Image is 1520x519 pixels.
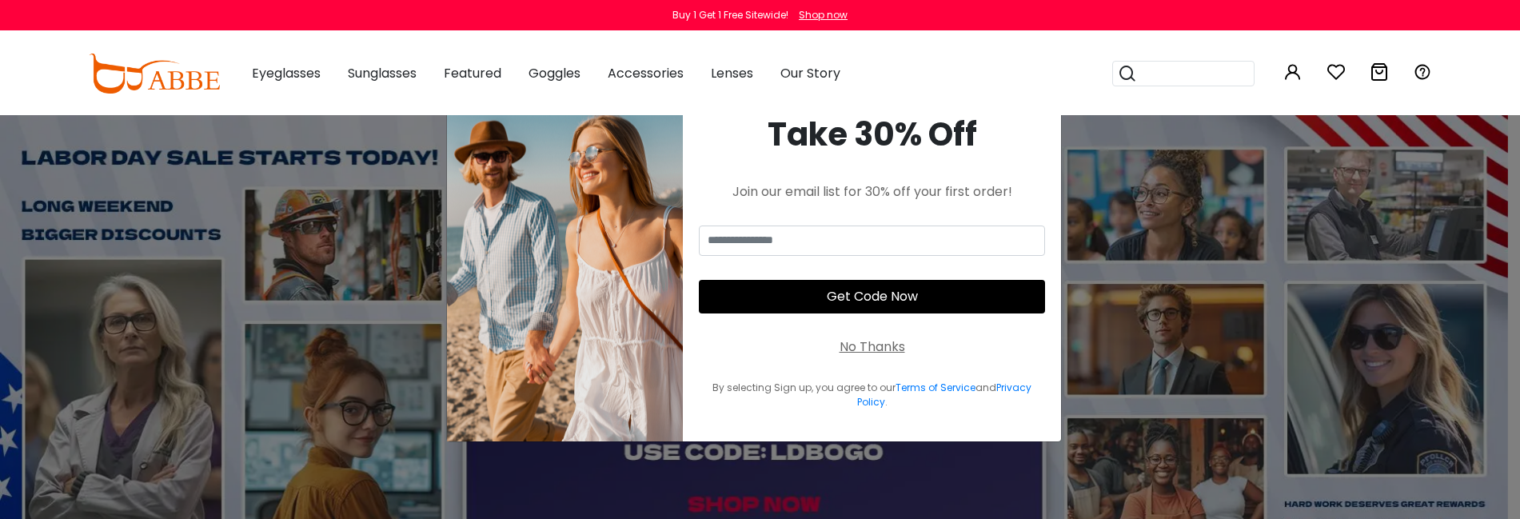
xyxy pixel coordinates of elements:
div: By selecting Sign up, you agree to our and . [699,381,1045,409]
a: Terms of Service [896,381,975,394]
button: Close [1022,91,1040,120]
div: Join our email list for 30% off your first order! [699,182,1045,202]
span: Accessories [608,64,684,82]
span: Eyeglasses [252,64,321,82]
div: No Thanks [840,337,905,357]
div: Shop now [799,8,848,22]
div: Take 30% Off [699,110,1045,158]
div: Buy 1 Get 1 Free Sitewide! [672,8,788,22]
span: Our Story [780,64,840,82]
span: Goggles [529,64,580,82]
img: welcome [447,78,683,441]
a: Privacy Policy [857,381,1032,409]
span: Lenses [711,64,753,82]
img: abbeglasses.com [89,54,220,94]
a: Shop now [791,8,848,22]
button: Get Code Now [699,280,1045,313]
span: Featured [444,64,501,82]
span: Sunglasses [348,64,417,82]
